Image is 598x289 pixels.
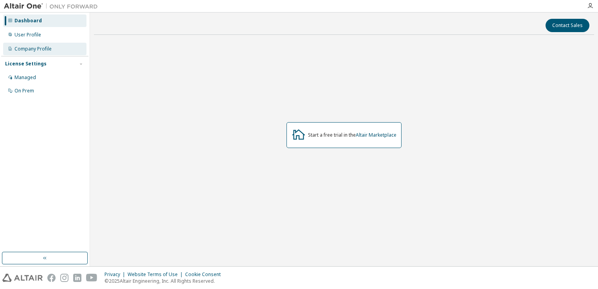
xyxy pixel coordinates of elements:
p: © 2025 Altair Engineering, Inc. All Rights Reserved. [104,278,225,284]
img: youtube.svg [86,274,97,282]
div: Company Profile [14,46,52,52]
img: instagram.svg [60,274,68,282]
div: Dashboard [14,18,42,24]
div: Privacy [104,271,128,278]
div: On Prem [14,88,34,94]
div: Cookie Consent [185,271,225,278]
div: Managed [14,74,36,81]
img: linkedin.svg [73,274,81,282]
div: Start a free trial in the [308,132,396,138]
div: Website Terms of Use [128,271,185,278]
button: Contact Sales [546,19,589,32]
div: License Settings [5,61,47,67]
a: Altair Marketplace [356,132,396,138]
img: facebook.svg [47,274,56,282]
div: User Profile [14,32,41,38]
img: Altair One [4,2,102,10]
img: altair_logo.svg [2,274,43,282]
